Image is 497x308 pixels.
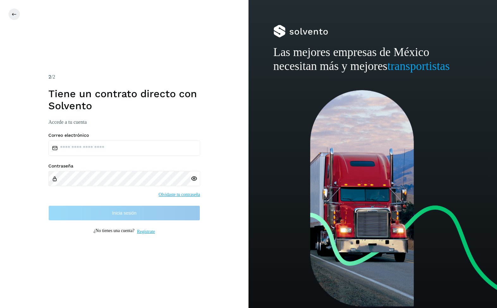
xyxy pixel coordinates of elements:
[48,73,200,81] div: /2
[86,228,138,235] p: ¿No tienes una cuenta?
[48,74,51,80] span: 2
[148,191,200,198] a: Olvidaste tu contraseña
[48,133,200,138] label: Correo electrónico
[48,119,200,125] h3: Accede a tu cuenta
[48,88,200,112] h1: Tiene un contrato directo con Solvento
[141,228,163,235] a: Regístrate
[48,205,200,221] button: Inicia sesión
[48,163,200,169] label: Contraseña
[111,211,138,215] span: Inicia sesión
[273,45,472,87] h2: Las mejores empresas de México necesitan más y mejores
[318,73,394,87] span: transportistas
